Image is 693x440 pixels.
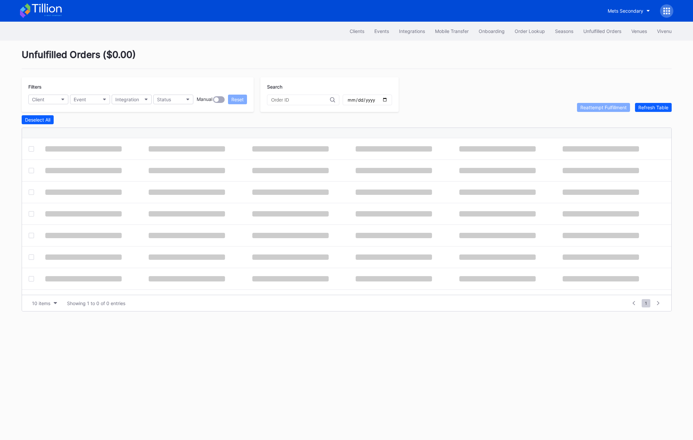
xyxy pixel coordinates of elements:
[197,96,212,103] div: Manual
[638,105,668,110] div: Refresh Table
[642,299,650,307] span: 1
[577,103,630,112] button: Reattempt Fulfillment
[603,5,655,17] button: Mets Secondary
[635,103,672,112] button: Refresh Table
[22,115,54,124] button: Deselect All
[28,84,247,90] div: Filters
[580,105,627,110] div: Reattempt Fulfillment
[22,49,672,69] div: Unfulfilled Orders ( $0.00 )
[657,28,672,34] div: Vivenu
[28,95,68,104] button: Client
[157,97,171,102] div: Status
[374,28,389,34] div: Events
[369,25,394,37] button: Events
[550,25,578,37] button: Seasons
[399,28,425,34] div: Integrations
[350,28,364,34] div: Clients
[555,28,573,34] div: Seasons
[67,300,125,306] div: Showing 1 to 0 of 0 entries
[479,28,505,34] div: Onboarding
[271,97,330,103] input: Order ID
[394,25,430,37] button: Integrations
[29,299,60,308] button: 10 items
[267,84,392,90] div: Search
[652,25,677,37] button: Vivenu
[153,95,193,104] button: Status
[25,117,50,123] div: Deselect All
[474,25,510,37] button: Onboarding
[32,300,50,306] div: 10 items
[578,25,626,37] button: Unfulfilled Orders
[70,95,110,104] button: Event
[430,25,474,37] button: Mobile Transfer
[435,28,469,34] div: Mobile Transfer
[115,97,139,102] div: Integration
[112,95,152,104] button: Integration
[515,28,545,34] div: Order Lookup
[510,25,550,37] button: Order Lookup
[626,25,652,37] button: Venues
[231,97,244,102] div: Reset
[32,97,44,102] div: Client
[345,25,369,37] button: Clients
[583,28,621,34] div: Unfulfilled Orders
[228,95,247,104] button: Reset
[608,8,643,14] div: Mets Secondary
[74,97,86,102] div: Event
[631,28,647,34] div: Venues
